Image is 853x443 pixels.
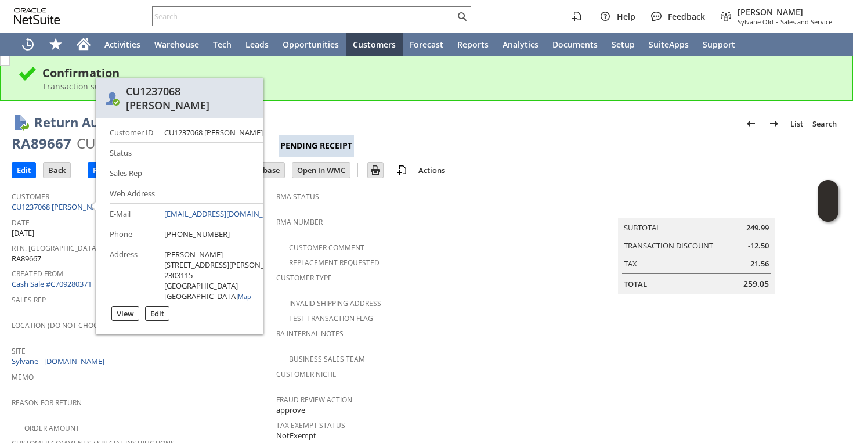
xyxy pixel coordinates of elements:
[283,39,339,50] span: Opportunities
[276,395,352,405] a: Fraud Review Action
[395,163,409,177] img: add-record.svg
[164,249,288,301] div: [PERSON_NAME] [STREET_ADDRESS][PERSON_NAME] 2303115 [GEOGRAPHIC_DATA] [GEOGRAPHIC_DATA]
[153,9,455,23] input: Search
[750,258,769,269] span: 21.56
[206,33,238,56] a: Tech
[746,222,769,233] span: 249.99
[70,33,97,56] a: Home
[49,37,63,51] svg: Shortcuts
[111,306,139,321] div: View
[292,163,350,178] input: Open In WMC
[289,298,381,308] a: Invalid Shipping Address
[748,240,769,251] span: -12.50
[12,346,26,356] a: Site
[145,306,169,321] div: Edit
[496,33,545,56] a: Analytics
[450,33,496,56] a: Reports
[213,39,232,50] span: Tech
[503,39,538,50] span: Analytics
[368,163,383,178] input: Print
[668,11,705,22] span: Feedback
[618,200,775,218] caption: Summary
[110,249,155,260] div: Address
[786,114,808,133] a: List
[77,134,265,153] div: CU1237068 [PERSON_NAME]
[12,192,49,201] a: Customer
[276,192,319,201] a: RMA Status
[110,127,155,138] div: Customer ID
[744,117,758,131] img: Previous
[12,134,71,153] div: RA89667
[808,114,841,133] a: Search
[12,356,107,366] a: Sylvane - [DOMAIN_NAME]
[353,39,396,50] span: Customers
[12,372,34,382] a: Memo
[154,39,199,50] span: Warehouse
[126,84,254,112] div: CU1237068 [PERSON_NAME]
[696,33,742,56] a: Support
[150,308,164,319] label: Edit
[12,163,35,178] input: Edit
[818,201,838,222] span: Oracle Guided Learning Widget. To move around, please hold and drag
[44,163,70,178] input: Back
[276,430,316,441] span: NotExempt
[110,188,155,199] div: Web Address
[110,229,155,239] div: Phone
[738,6,832,17] span: [PERSON_NAME]
[14,8,60,24] svg: logo
[42,65,835,81] div: Confirmation
[276,405,305,416] span: approve
[147,33,206,56] a: Warehouse
[346,33,403,56] a: Customers
[42,33,70,56] div: Shortcuts
[624,279,647,289] a: Total
[289,354,365,364] a: Business Sales Team
[738,17,774,26] span: Sylvane Old
[403,33,450,56] a: Forecast
[77,37,91,51] svg: Home
[12,228,34,239] span: [DATE]
[552,39,598,50] span: Documents
[97,33,147,56] a: Activities
[42,81,835,92] div: Transaction successfully Saved
[34,113,171,132] h1: Return Authorization
[164,229,230,239] div: [PHONE_NUMBER]
[110,168,155,178] div: Sales Rep
[12,218,30,228] a: Date
[289,258,379,268] a: Replacement Requested
[12,398,82,408] a: Reason For Return
[24,423,79,433] a: Order Amount
[624,258,637,269] a: Tax
[457,39,489,50] span: Reports
[703,39,735,50] span: Support
[617,11,635,22] span: Help
[612,39,635,50] span: Setup
[164,127,263,138] div: CU1237068 [PERSON_NAME]
[12,320,189,330] a: Location (Do Not Choose [PERSON_NAME] or HQ)
[624,240,713,251] a: Transaction Discount
[12,253,41,264] span: RA89667
[414,165,450,175] a: Actions
[14,33,42,56] a: Recent Records
[88,163,124,178] input: Receive
[780,17,832,26] span: Sales and Service
[117,308,134,319] label: View
[238,33,276,56] a: Leads
[776,17,778,26] span: -
[605,33,642,56] a: Setup
[276,273,332,283] a: Customer Type
[12,295,46,305] a: Sales Rep
[276,33,346,56] a: Opportunities
[12,269,63,279] a: Created From
[455,9,469,23] svg: Search
[276,420,345,430] a: Tax Exempt Status
[110,147,155,158] div: Status
[110,208,155,219] div: E-Mail
[624,222,660,233] a: Subtotal
[164,208,287,219] a: [EMAIL_ADDRESS][DOMAIN_NAME]
[276,369,337,379] a: Customer Niche
[289,243,364,253] a: Customer Comment
[818,180,838,222] iframe: Click here to launch Oracle Guided Learning Help Panel
[276,217,323,227] a: RMA Number
[276,329,344,338] a: RA Internal Notes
